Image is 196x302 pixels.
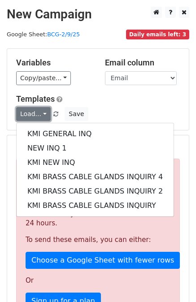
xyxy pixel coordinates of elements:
a: KMI BRASS CABLE GLANDS INQUIRY 4 [17,170,174,184]
a: BCG-2/9/25 [47,31,80,38]
a: KMI BRASS CABLE GLANDS INQUIRY [17,198,174,213]
a: Templates [16,94,55,104]
a: Copy/paste... [16,71,71,85]
a: Daily emails left: 3 [126,31,189,38]
a: Choose a Google Sheet with fewer rows [26,252,180,269]
a: KMI GENERAL INQ [17,127,174,141]
h2: New Campaign [7,7,189,22]
small: Google Sheet: [7,31,80,38]
a: KMI NEW INQ [17,155,174,170]
span: Daily emails left: 3 [126,30,189,39]
iframe: Chat Widget [151,259,196,302]
p: To send these emails, you can either: [26,235,170,245]
button: Save [65,107,88,121]
strong: 47 emails [91,210,127,218]
h5: Variables [16,58,91,68]
p: Or [26,276,170,285]
h5: Email column [105,58,180,68]
a: Load... [16,107,51,121]
a: NEW INQ 1 [17,141,174,155]
a: KMI BRASS CABLE GLANDS INQUIRY 2 [17,184,174,198]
